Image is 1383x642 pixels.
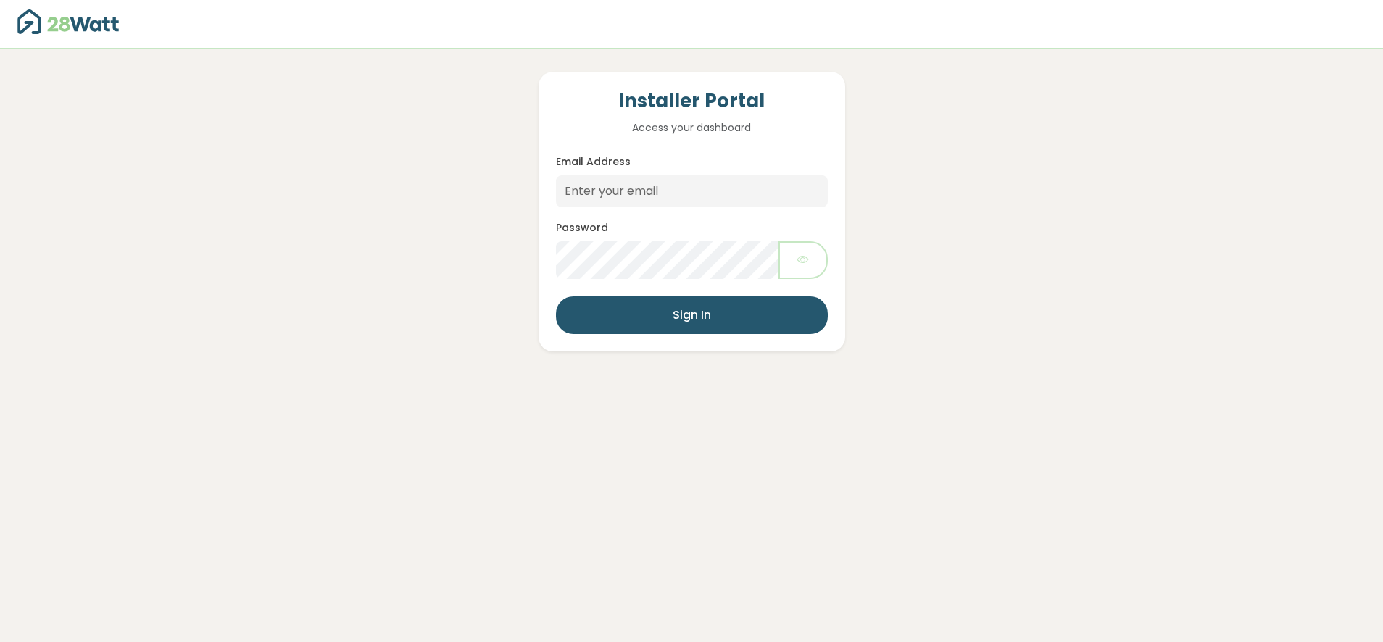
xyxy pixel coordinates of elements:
h4: Installer Portal [556,89,828,114]
button: Sign In [556,296,828,334]
label: Password [556,220,608,235]
input: Enter your email [556,175,828,207]
p: Access your dashboard [556,120,828,136]
label: Email Address [556,154,631,170]
img: 28Watt [17,9,119,34]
